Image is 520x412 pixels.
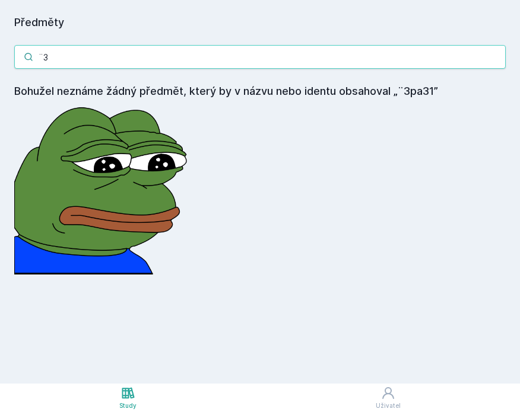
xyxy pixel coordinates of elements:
div: Study [119,401,137,410]
img: error_picture.png [14,100,192,274]
div: Uživatel [376,401,401,410]
h4: Bohužel neznáme žádný předmět, který by v názvu nebo identu obsahoval „¨3pa31” [14,83,506,100]
h1: Předměty [14,14,506,31]
input: Název nebo ident předmětu… [14,45,506,69]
